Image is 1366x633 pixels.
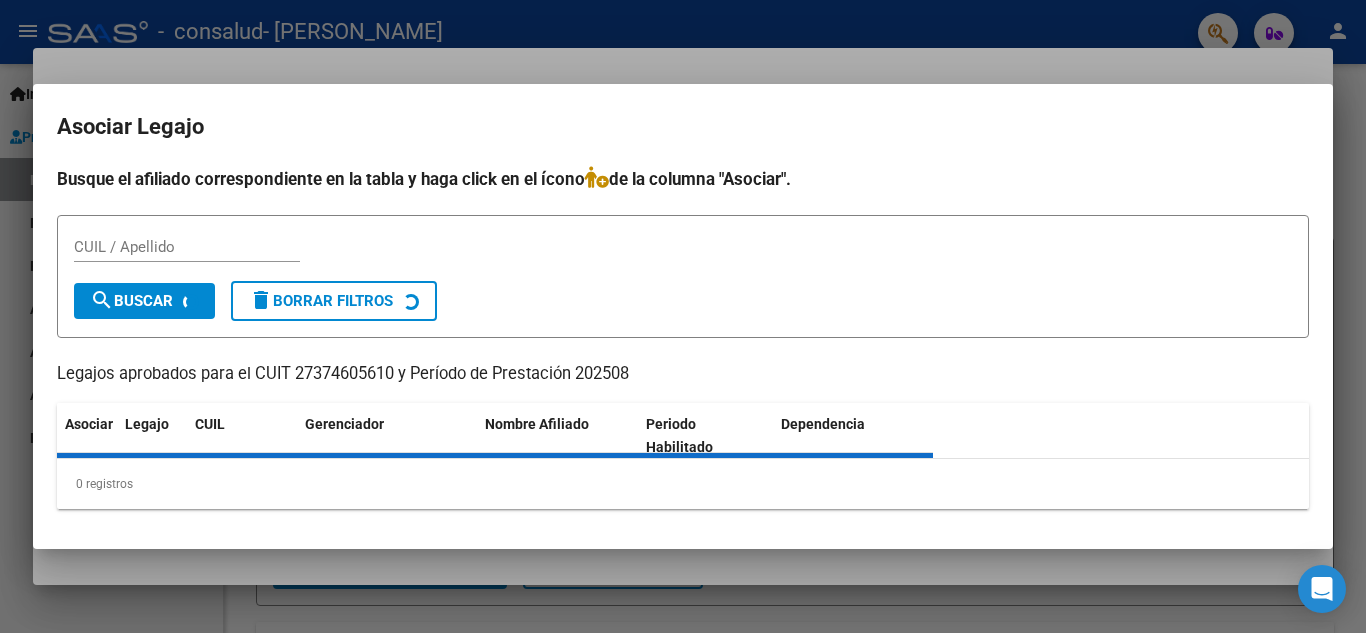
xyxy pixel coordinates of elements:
h2: Asociar Legajo [57,108,1309,146]
span: Legajo [125,416,169,432]
h4: Busque el afiliado correspondiente en la tabla y haga click en el ícono de la columna "Asociar". [57,166,1309,192]
div: 0 registros [57,459,1309,509]
datatable-header-cell: Asociar [57,403,117,469]
button: Buscar [74,283,215,319]
datatable-header-cell: Dependencia [773,403,934,469]
datatable-header-cell: Nombre Afiliado [477,403,638,469]
div: Open Intercom Messenger [1298,565,1346,613]
mat-icon: search [90,288,114,312]
span: Buscar [90,292,173,310]
span: CUIL [195,416,225,432]
datatable-header-cell: CUIL [187,403,297,469]
span: Nombre Afiliado [485,416,589,432]
datatable-header-cell: Legajo [117,403,187,469]
datatable-header-cell: Gerenciador [297,403,477,469]
span: Dependencia [781,416,865,432]
span: Gerenciador [305,416,384,432]
datatable-header-cell: Periodo Habilitado [638,403,773,469]
p: Legajos aprobados para el CUIT 27374605610 y Período de Prestación 202508 [57,362,1309,387]
span: Borrar Filtros [249,292,393,310]
span: Asociar [65,416,113,432]
button: Borrar Filtros [231,281,437,321]
span: Periodo Habilitado [646,416,713,455]
mat-icon: delete [249,288,273,312]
